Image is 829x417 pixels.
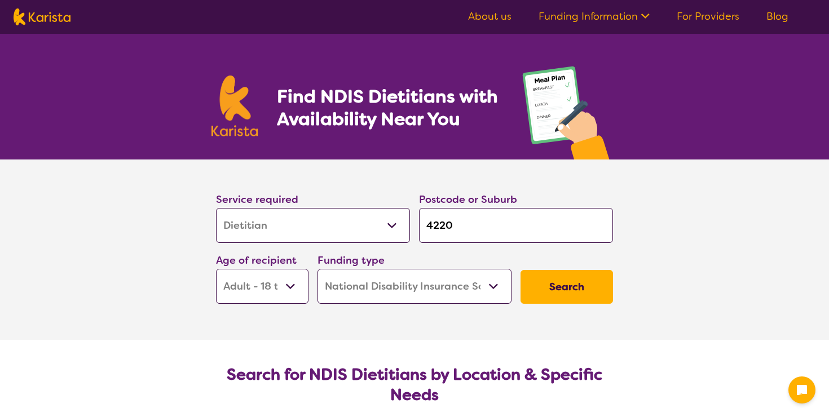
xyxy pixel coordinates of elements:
[521,270,613,304] button: Search
[277,85,500,130] h1: Find NDIS Dietitians with Availability Near You
[216,193,298,206] label: Service required
[14,8,70,25] img: Karista logo
[318,254,385,267] label: Funding type
[225,365,604,405] h2: Search for NDIS Dietitians by Location & Specific Needs
[419,208,613,243] input: Type
[419,193,517,206] label: Postcode or Suburb
[766,10,788,23] a: Blog
[468,10,511,23] a: About us
[216,254,297,267] label: Age of recipient
[519,61,618,159] img: dietitian
[211,76,258,136] img: Karista logo
[539,10,650,23] a: Funding Information
[677,10,739,23] a: For Providers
